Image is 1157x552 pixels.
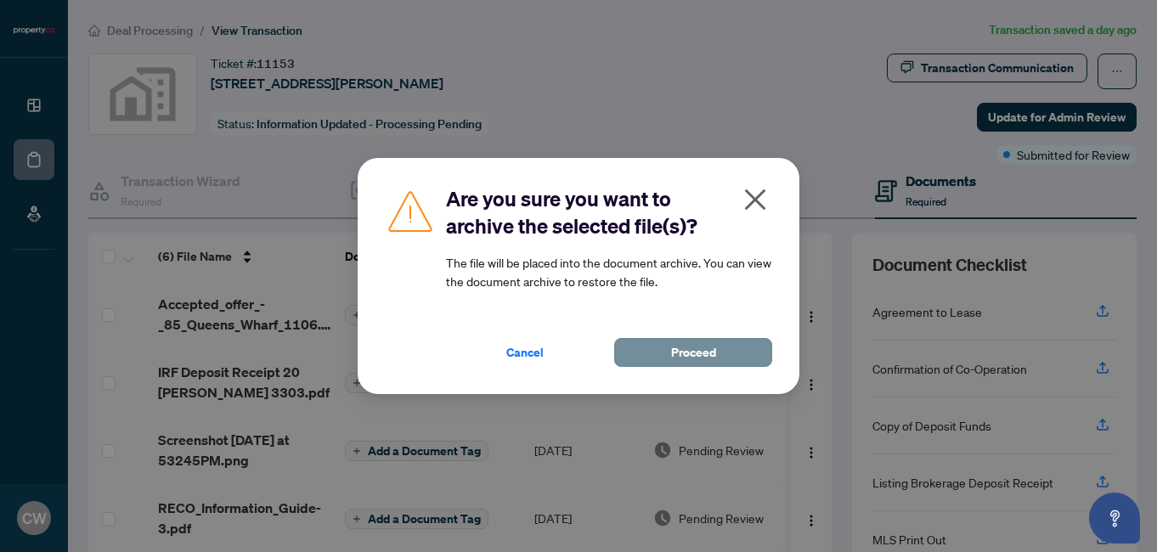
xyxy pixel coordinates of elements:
[446,338,604,367] button: Cancel
[385,185,436,236] img: Caution Icon
[671,339,716,366] span: Proceed
[742,186,769,213] span: close
[506,339,544,366] span: Cancel
[1089,493,1140,544] button: Open asap
[614,338,772,367] button: Proceed
[446,253,772,290] article: The file will be placed into the document archive. You can view the document archive to restore t...
[446,185,772,239] h2: Are you sure you want to archive the selected file(s)?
